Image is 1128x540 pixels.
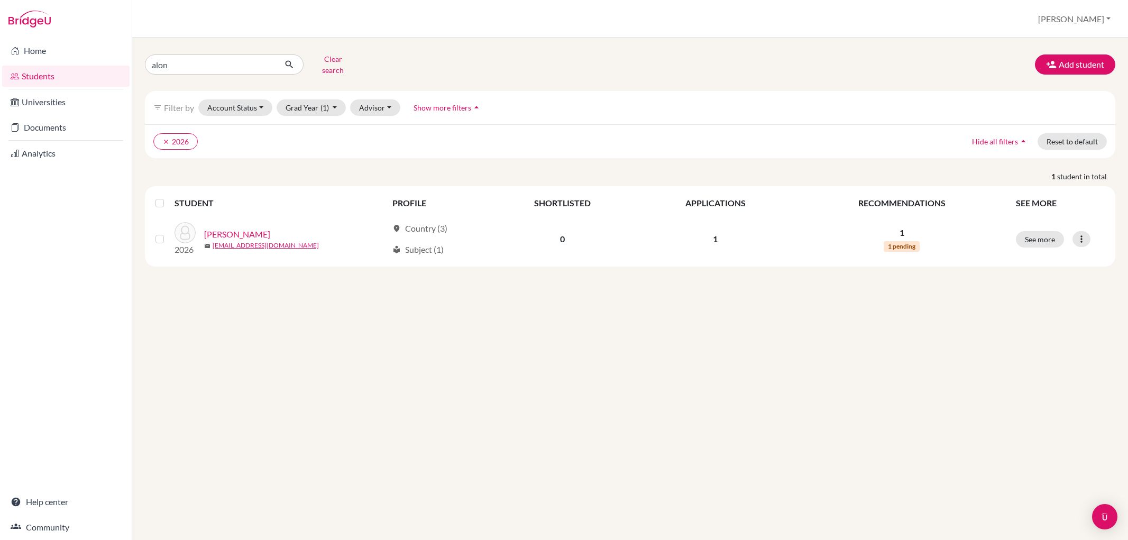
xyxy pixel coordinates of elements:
button: Advisor [350,99,400,116]
input: Find student by name... [145,54,276,75]
a: Students [2,66,130,87]
a: Documents [2,117,130,138]
button: Reset to default [1038,133,1107,150]
th: STUDENT [175,190,386,216]
strong: 1 [1051,171,1057,182]
button: Clear search [304,51,362,78]
p: 1 [801,226,1003,239]
a: [EMAIL_ADDRESS][DOMAIN_NAME] [213,241,319,250]
i: clear [162,138,170,145]
div: Country (3) [392,222,447,235]
a: Home [2,40,130,61]
button: See more [1016,231,1064,248]
i: arrow_drop_up [1018,136,1029,147]
span: mail [204,243,210,249]
span: Filter by [164,103,194,113]
td: 1 [637,216,794,262]
p: 2026 [175,243,196,256]
button: Hide all filtersarrow_drop_up [963,133,1038,150]
i: filter_list [153,103,162,112]
a: Analytics [2,143,130,164]
a: Universities [2,91,130,113]
th: SHORTLISTED [488,190,637,216]
span: (1) [320,103,329,112]
button: Add student [1035,54,1115,75]
img: Zaitman, Alon [175,222,196,243]
span: Show more filters [414,103,471,112]
button: Show more filtersarrow_drop_up [405,99,491,116]
button: [PERSON_NAME] [1033,9,1115,29]
th: RECOMMENDATIONS [794,190,1010,216]
div: Subject (1) [392,243,444,256]
a: Help center [2,491,130,512]
th: PROFILE [386,190,488,216]
a: Community [2,517,130,538]
td: 0 [488,216,637,262]
span: 1 pending [884,241,920,252]
img: Bridge-U [8,11,51,28]
button: Account Status [198,99,272,116]
span: student in total [1057,171,1115,182]
span: Hide all filters [972,137,1018,146]
th: APPLICATIONS [637,190,794,216]
i: arrow_drop_up [471,102,482,113]
th: SEE MORE [1010,190,1111,216]
a: [PERSON_NAME] [204,228,270,241]
span: local_library [392,245,401,254]
button: clear2026 [153,133,198,150]
button: Grad Year(1) [277,99,346,116]
div: Open Intercom Messenger [1092,504,1117,529]
span: location_on [392,224,401,233]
